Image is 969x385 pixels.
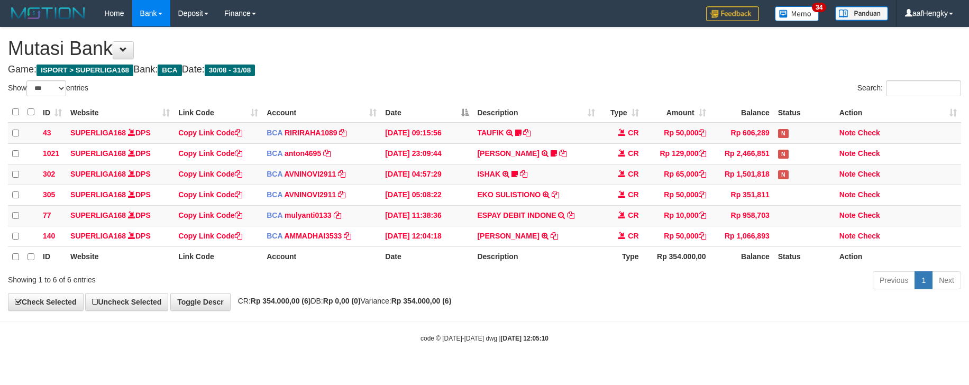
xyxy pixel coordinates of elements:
[66,185,174,205] td: DPS
[85,293,168,311] a: Uncheck Selected
[267,232,282,240] span: BCA
[710,246,774,267] th: Balance
[699,129,706,137] a: Copy Rp 50,000 to clipboard
[628,190,638,199] span: CR
[344,232,351,240] a: Copy AMMADHAI3533 to clipboard
[551,232,558,240] a: Copy SILVIA to clipboard
[8,270,396,285] div: Showing 1 to 6 of 6 entries
[858,190,880,199] a: Check
[839,129,856,137] a: Note
[699,190,706,199] a: Copy Rp 50,000 to clipboard
[643,226,710,246] td: Rp 50,000
[710,143,774,164] td: Rp 2,466,851
[643,246,710,267] th: Rp 354.000,00
[338,190,345,199] a: Copy AVNINOVI2911 to clipboard
[205,65,255,76] span: 30/08 - 31/08
[778,170,789,179] span: Has Note
[599,246,643,267] th: Type
[43,190,55,199] span: 305
[338,170,345,178] a: Copy AVNINOVI2911 to clipboard
[915,271,933,289] a: 1
[523,129,531,137] a: Copy TAUFIK to clipboard
[520,170,527,178] a: Copy ISHAK to clipboard
[812,3,826,12] span: 34
[178,232,242,240] a: Copy Link Code
[381,246,473,267] th: Date
[858,149,880,158] a: Check
[699,232,706,240] a: Copy Rp 50,000 to clipboard
[178,129,242,137] a: Copy Link Code
[262,246,381,267] th: Account
[643,102,710,123] th: Amount: activate to sort column ascending
[267,190,282,199] span: BCA
[381,102,473,123] th: Date: activate to sort column descending
[178,211,242,219] a: Copy Link Code
[26,80,66,96] select: Showentries
[70,170,126,178] a: SUPERLIGA168
[858,129,880,137] a: Check
[839,232,856,240] a: Note
[552,190,559,199] a: Copy EKO SULISTIONO to clipboard
[858,232,880,240] a: Check
[66,164,174,185] td: DPS
[420,335,549,342] small: code © [DATE]-[DATE] dwg |
[285,149,321,158] a: anton4695
[501,335,549,342] strong: [DATE] 12:05:10
[873,271,915,289] a: Previous
[251,297,311,305] strong: Rp 354.000,00 (6)
[643,205,710,226] td: Rp 10,000
[170,293,231,311] a: Toggle Descr
[381,123,473,144] td: [DATE] 09:15:56
[839,190,856,199] a: Note
[66,143,174,164] td: DPS
[778,129,789,138] span: Has Note
[36,65,133,76] span: ISPORT > SUPERLIGA168
[66,226,174,246] td: DPS
[174,102,262,123] th: Link Code: activate to sort column ascending
[267,129,282,137] span: BCA
[8,38,961,59] h1: Mutasi Bank
[839,211,856,219] a: Note
[323,149,331,158] a: Copy anton4695 to clipboard
[43,149,59,158] span: 1021
[8,5,88,21] img: MOTION_logo.png
[710,164,774,185] td: Rp 1,501,818
[39,102,66,123] th: ID: activate to sort column ascending
[628,149,638,158] span: CR
[643,123,710,144] td: Rp 50,000
[43,211,51,219] span: 77
[285,211,332,219] a: mulyanti0133
[857,80,961,96] label: Search:
[285,129,337,137] a: RIRIRAHA1089
[174,246,262,267] th: Link Code
[8,65,961,75] h4: Game: Bank: Date:
[710,185,774,205] td: Rp 351,811
[267,149,282,158] span: BCA
[334,211,341,219] a: Copy mulyanti0133 to clipboard
[267,211,282,219] span: BCA
[643,164,710,185] td: Rp 65,000
[381,205,473,226] td: [DATE] 11:38:36
[381,143,473,164] td: [DATE] 23:09:44
[477,232,539,240] a: [PERSON_NAME]
[473,246,599,267] th: Description
[628,211,638,219] span: CR
[477,129,504,137] a: TAUFIK
[710,102,774,123] th: Balance
[886,80,961,96] input: Search:
[70,232,126,240] a: SUPERLIGA168
[774,246,835,267] th: Status
[381,185,473,205] td: [DATE] 05:08:22
[643,185,710,205] td: Rp 50,000
[178,170,242,178] a: Copy Link Code
[710,226,774,246] td: Rp 1,066,893
[43,170,55,178] span: 302
[774,102,835,123] th: Status
[262,102,381,123] th: Account: activate to sort column ascending
[284,232,342,240] a: AMMADHAI3533
[778,150,789,159] span: Has Note
[43,232,55,240] span: 140
[835,102,961,123] th: Action: activate to sort column ascending
[599,102,643,123] th: Type: activate to sort column ascending
[477,170,500,178] a: ISHAK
